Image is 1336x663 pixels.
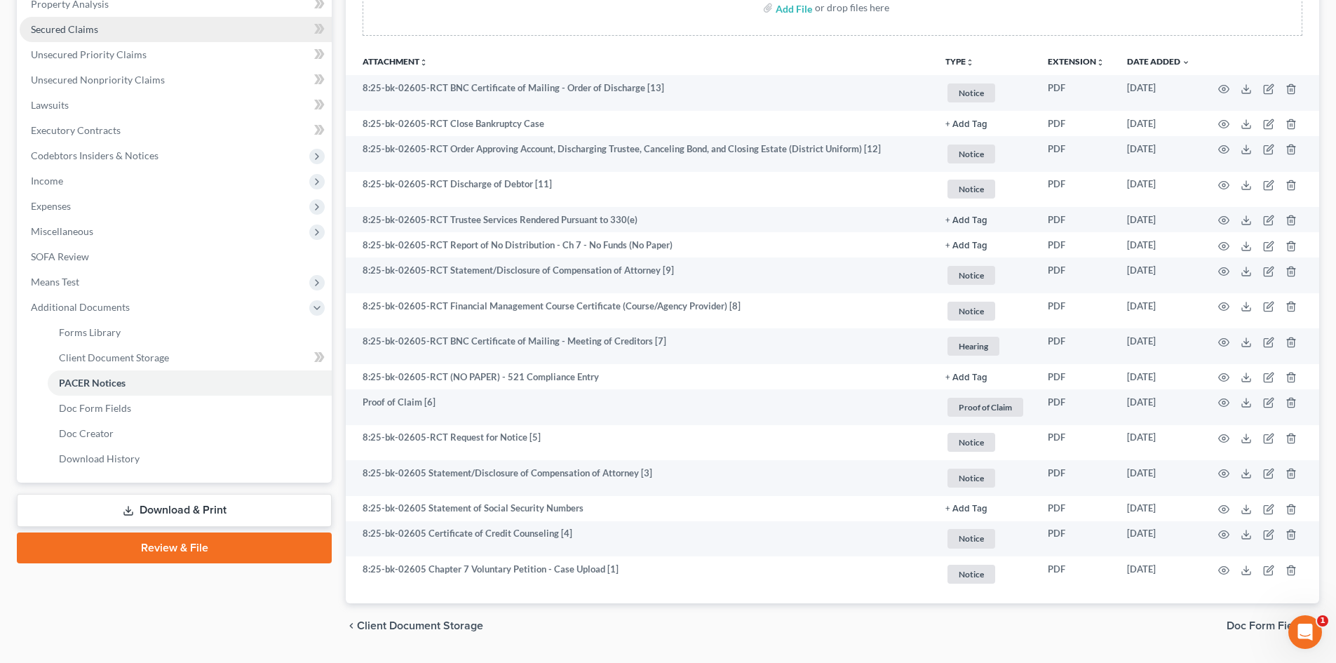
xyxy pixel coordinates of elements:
[346,364,934,389] td: 8:25-bk-02605-RCT (NO PAPER) - 521 Compliance Entry
[31,23,98,35] span: Secured Claims
[31,48,147,60] span: Unsecured Priority Claims
[59,427,114,439] span: Doc Creator
[815,1,889,15] div: or drop files here
[31,149,158,161] span: Codebtors Insiders & Notices
[48,345,332,370] a: Client Document Storage
[346,425,934,461] td: 8:25-bk-02605-RCT Request for Notice [5]
[1037,136,1116,172] td: PDF
[31,124,121,136] span: Executory Contracts
[1116,111,1201,136] td: [DATE]
[17,533,332,563] a: Review & File
[1116,328,1201,364] td: [DATE]
[346,257,934,293] td: 8:25-bk-02605-RCT Statement/Disclosure of Compensation of Attorney [9]
[346,556,934,592] td: 8:25-bk-02605 Chapter 7 Voluntary Petition - Case Upload [1]
[945,216,987,225] button: + Add Tag
[1116,257,1201,293] td: [DATE]
[945,373,987,382] button: + Add Tag
[1116,496,1201,521] td: [DATE]
[346,496,934,521] td: 8:25-bk-02605 Statement of Social Security Numbers
[31,225,93,237] span: Miscellaneous
[48,320,332,345] a: Forms Library
[31,74,165,86] span: Unsecured Nonpriority Claims
[20,17,332,42] a: Secured Claims
[31,175,63,187] span: Income
[20,67,332,93] a: Unsecured Nonpriority Claims
[1037,232,1116,257] td: PDF
[1317,615,1328,627] span: 1
[419,58,428,67] i: unfold_more
[947,433,995,452] span: Notice
[1037,111,1116,136] td: PDF
[945,142,1025,166] a: Notice
[947,180,995,199] span: Notice
[59,402,131,414] span: Doc Form Fields
[945,81,1025,105] a: Notice
[1037,556,1116,592] td: PDF
[20,42,332,67] a: Unsecured Priority Claims
[48,370,332,396] a: PACER Notices
[20,118,332,143] a: Executory Contracts
[1116,75,1201,111] td: [DATE]
[346,136,934,172] td: 8:25-bk-02605-RCT Order Approving Account, Discharging Trustee, Canceling Bond, and Closing Estat...
[1116,556,1201,592] td: [DATE]
[945,300,1025,323] a: Notice
[20,244,332,269] a: SOFA Review
[945,431,1025,454] a: Notice
[1037,496,1116,521] td: PDF
[945,504,987,514] button: + Add Tag
[1182,58,1190,67] i: expand_more
[346,620,483,631] button: chevron_left Client Document Storage
[1037,389,1116,425] td: PDF
[947,266,995,285] span: Notice
[346,75,934,111] td: 8:25-bk-02605-RCT BNC Certificate of Mailing - Order of Discharge [13]
[945,563,1025,586] a: Notice
[48,421,332,446] a: Doc Creator
[947,337,999,356] span: Hearing
[947,529,995,548] span: Notice
[1037,172,1116,208] td: PDF
[59,351,169,363] span: Client Document Storage
[1048,56,1105,67] a: Extensionunfold_more
[1116,425,1201,461] td: [DATE]
[1116,207,1201,232] td: [DATE]
[31,200,71,212] span: Expenses
[346,620,357,631] i: chevron_left
[1227,620,1308,631] span: Doc Form Fields
[1116,172,1201,208] td: [DATE]
[1037,75,1116,111] td: PDF
[1037,460,1116,496] td: PDF
[945,396,1025,419] a: Proof of Claim
[31,99,69,111] span: Lawsuits
[31,250,89,262] span: SOFA Review
[346,172,934,208] td: 8:25-bk-02605-RCT Discharge of Debtor [11]
[346,328,934,364] td: 8:25-bk-02605-RCT BNC Certificate of Mailing - Meeting of Creditors [7]
[346,232,934,257] td: 8:25-bk-02605-RCT Report of No Distribution - Ch 7 - No Funds (No Paper)
[947,145,995,163] span: Notice
[945,178,1025,201] a: Notice
[945,264,1025,287] a: Notice
[1037,364,1116,389] td: PDF
[31,276,79,288] span: Means Test
[20,93,332,118] a: Lawsuits
[947,469,995,488] span: Notice
[945,502,1025,515] a: + Add Tag
[17,494,332,527] a: Download & Print
[945,335,1025,358] a: Hearing
[945,213,1025,227] a: + Add Tag
[346,111,934,136] td: 8:25-bk-02605-RCT Close Bankruptcy Case
[947,83,995,102] span: Notice
[945,239,1025,252] a: + Add Tag
[1037,207,1116,232] td: PDF
[346,293,934,329] td: 8:25-bk-02605-RCT Financial Management Course Certificate (Course/Agency Provider) [8]
[947,398,1023,417] span: Proof of Claim
[59,326,121,338] span: Forms Library
[947,565,995,584] span: Notice
[346,521,934,557] td: 8:25-bk-02605 Certificate of Credit Counseling [4]
[31,301,130,313] span: Additional Documents
[1037,257,1116,293] td: PDF
[945,241,987,250] button: + Add Tag
[1037,521,1116,557] td: PDF
[945,527,1025,550] a: Notice
[945,370,1025,384] a: + Add Tag
[1037,425,1116,461] td: PDF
